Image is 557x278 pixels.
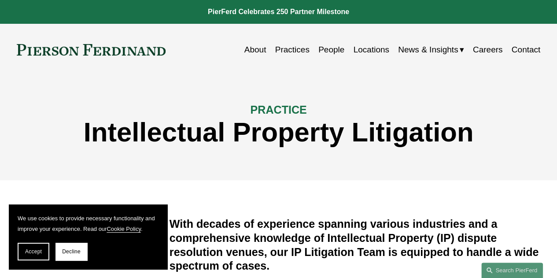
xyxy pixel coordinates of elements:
[55,243,87,260] button: Decline
[62,248,81,255] span: Decline
[398,42,458,57] span: News & Insights
[9,204,167,269] section: Cookie banner
[17,117,540,148] h1: Intellectual Property Litigation
[473,41,503,58] a: Careers
[244,41,266,58] a: About
[18,213,159,234] p: We use cookies to provide necessary functionality and improve your experience. Read our .
[398,41,464,58] a: folder dropdown
[353,41,389,58] a: Locations
[107,226,141,232] a: Cookie Policy
[250,104,306,116] span: PRACTICE
[512,41,541,58] a: Contact
[18,243,49,260] button: Accept
[170,217,540,273] h4: With decades of experience spanning various industries and a comprehensive knowledge of Intellect...
[481,263,543,278] a: Search this site
[275,41,310,58] a: Practices
[25,248,42,255] span: Accept
[318,41,344,58] a: People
